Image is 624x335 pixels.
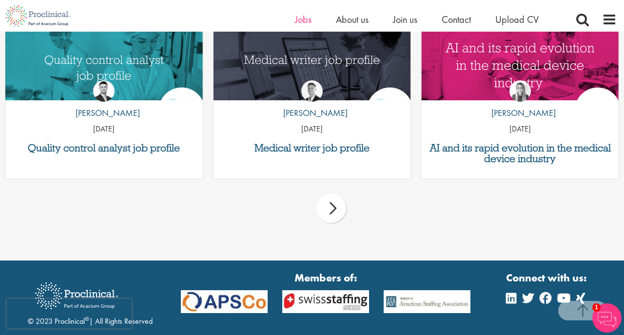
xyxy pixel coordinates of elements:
[442,13,471,26] a: Contact
[426,143,614,164] a: AI and its rapid evolution in the medical device industry
[509,80,531,102] img: Hannah Burke
[495,13,539,26] a: Upload CV
[592,303,601,312] span: 1
[214,124,411,135] p: [DATE]
[295,13,312,26] a: Jobs
[301,80,323,102] img: George Watson
[317,194,346,223] div: next
[336,13,369,26] a: About us
[421,14,619,100] a: Link to a post
[5,14,203,116] img: quality control analyst job profile
[276,107,348,119] p: [PERSON_NAME]
[174,290,275,313] img: APSCo
[275,290,376,313] img: APSCo
[28,276,125,316] img: Proclinical Recruitment
[276,80,348,124] a: George Watson [PERSON_NAME]
[5,124,203,135] p: [DATE]
[10,143,198,153] a: Quality control analyst job profile
[68,80,140,124] a: Joshua Godden [PERSON_NAME]
[484,107,556,119] p: [PERSON_NAME]
[214,14,411,116] img: Medical writer job profile
[484,80,556,124] a: Hannah Burke [PERSON_NAME]
[214,14,411,100] a: Link to a post
[7,299,132,328] iframe: reCAPTCHA
[68,107,140,119] p: [PERSON_NAME]
[506,270,589,285] strong: Connect with us:
[421,124,619,135] p: [DATE]
[376,290,478,313] img: APSCo
[421,14,619,116] img: AI and Its Impact on the Medical Device Industry | Proclinical
[93,80,115,102] img: Joshua Godden
[181,270,471,285] strong: Members of:
[218,143,406,153] a: Medical writer job profile
[393,13,417,26] a: Join us
[5,14,203,100] a: Link to a post
[28,275,153,327] div: © 2023 Proclinical | All Rights Reserved
[592,303,622,333] img: Chatbot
